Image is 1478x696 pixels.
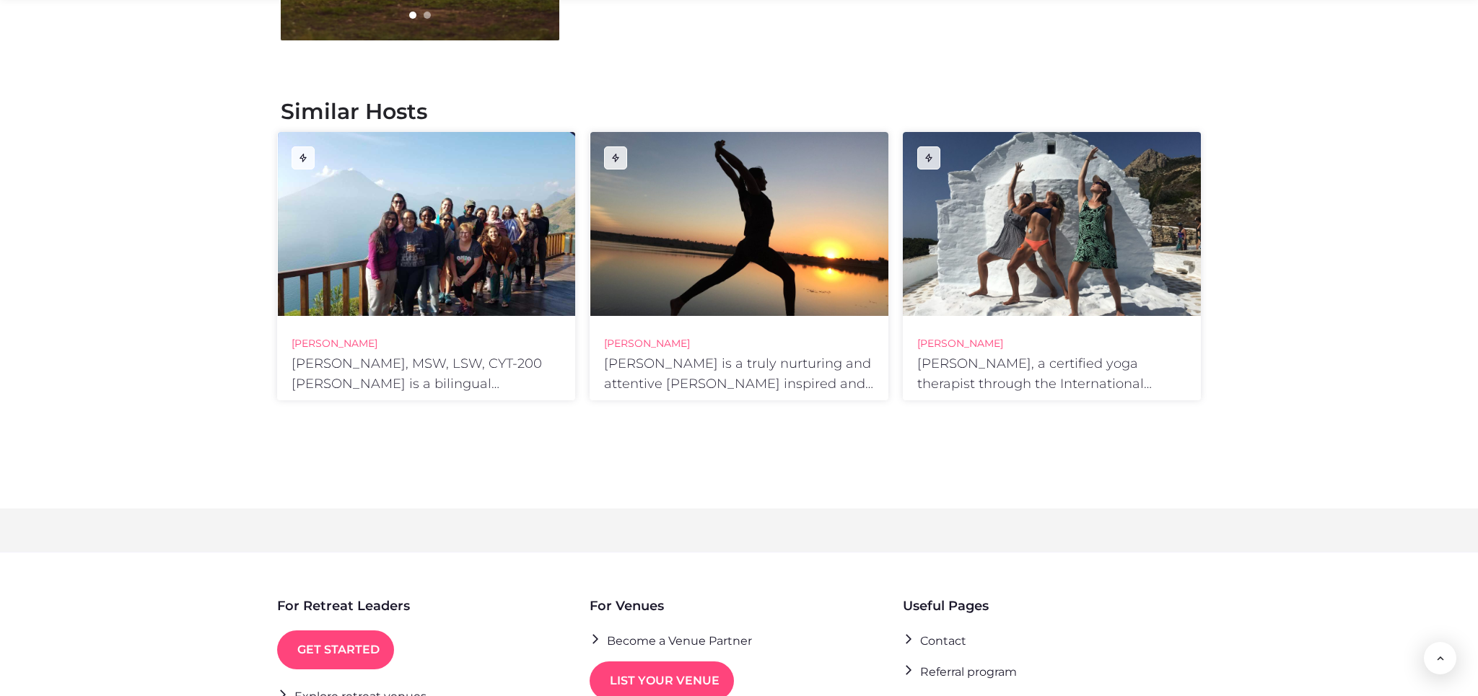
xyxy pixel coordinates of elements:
h6: [PERSON_NAME], a certified yoga therapist through the International Association of Yoga Therapist... [917,353,1186,394]
h4: [PERSON_NAME] [292,333,561,353]
h4: [PERSON_NAME] [604,333,873,353]
a: [PERSON_NAME][PERSON_NAME], a certified yoga therapist through the International Association of Y... [903,132,1201,400]
a: Referral program [903,661,1017,681]
h5: Useful Pages [903,596,989,616]
h5: For Venues [590,596,664,616]
h4: [PERSON_NAME] [917,333,1186,353]
h6: [PERSON_NAME] is a truly nurturing and attentive [PERSON_NAME] inspired and Hatha Yoga teacher wi... [604,353,873,394]
h6: [PERSON_NAME], MSW, LSW, CYT-200 [PERSON_NAME] is a bilingual (Spanish/English) licensed social w... [292,353,561,394]
h2: Similar Hosts [281,98,1197,125]
a: [PERSON_NAME][PERSON_NAME] is a truly nurturing and attentive [PERSON_NAME] inspired and Hatha Yo... [590,132,888,400]
a: [PERSON_NAME][PERSON_NAME], MSW, LSW, CYT-200 [PERSON_NAME] is a bilingual (Spanish/English) lice... [277,132,575,400]
a: Get started [277,630,394,669]
a: Become a Venue Partner [590,630,752,650]
h5: For Retreat Leaders [277,596,410,616]
a: Contact [903,630,966,650]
